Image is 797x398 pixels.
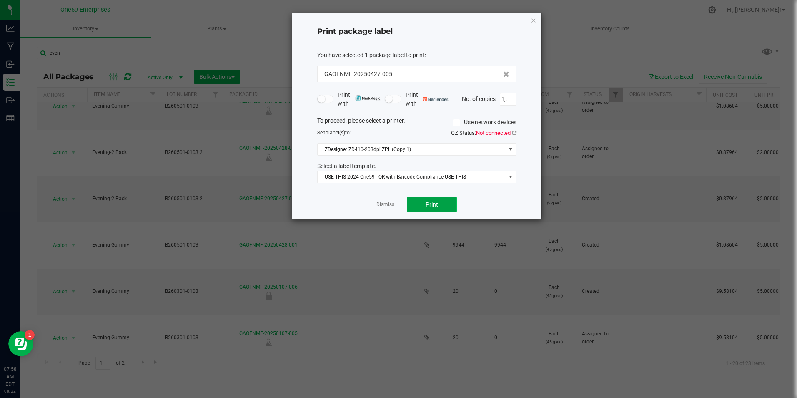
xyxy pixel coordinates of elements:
[324,70,392,78] span: GAOFNMF-20250427-005
[453,118,516,127] label: Use network devices
[406,91,449,108] span: Print with
[317,51,516,60] div: :
[317,26,516,37] h4: Print package label
[451,130,516,136] span: QZ Status:
[407,197,457,212] button: Print
[355,95,381,101] img: mark_magic_cybra.png
[476,130,511,136] span: Not connected
[318,144,506,155] span: ZDesigner ZD410-203dpi ZPL (Copy 1)
[376,201,394,208] a: Dismiss
[317,52,425,58] span: You have selected 1 package label to print
[338,91,381,108] span: Print with
[426,201,438,208] span: Print
[318,171,506,183] span: USE THIS 2024 One59 - QR with Barcode Compliance USE THIS
[25,330,35,340] iframe: Resource center unread badge
[328,130,345,136] span: label(s)
[462,95,496,102] span: No. of copies
[311,116,523,129] div: To proceed, please select a printer.
[8,331,33,356] iframe: Resource center
[311,162,523,171] div: Select a label template.
[423,97,449,101] img: bartender.png
[317,130,351,136] span: Send to:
